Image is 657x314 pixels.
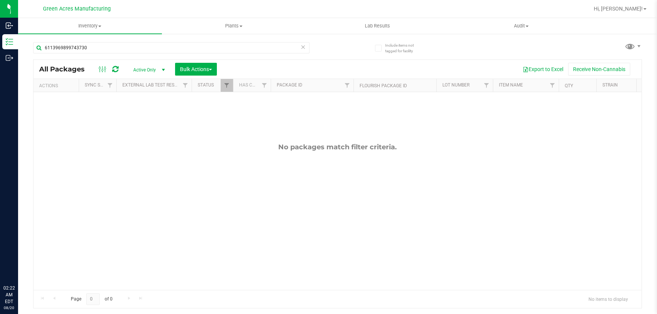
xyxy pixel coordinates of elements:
[594,6,643,12] span: Hi, [PERSON_NAME]!
[198,82,214,88] a: Status
[546,79,559,92] a: Filter
[6,54,13,62] inline-svg: Outbound
[499,82,523,88] a: Item Name
[6,38,13,46] inline-svg: Inventory
[179,79,192,92] a: Filter
[43,6,111,12] span: Green Acres Manufacturing
[3,285,15,305] p: 02:22 AM EDT
[442,82,470,88] a: Lot Number
[602,82,618,88] a: Strain
[8,254,30,276] iframe: Resource center
[518,63,568,76] button: Export to Excel
[258,79,271,92] a: Filter
[3,305,15,311] p: 08/20
[480,79,493,92] a: Filter
[104,79,116,92] a: Filter
[341,79,354,92] a: Filter
[450,23,593,29] span: Audit
[221,79,233,92] a: Filter
[64,293,119,305] span: Page of 0
[233,79,271,92] th: Has COA
[122,82,181,88] a: External Lab Test Result
[18,23,162,29] span: Inventory
[34,143,642,151] div: No packages match filter criteria.
[582,293,634,305] span: No items to display
[6,22,13,29] inline-svg: Inbound
[162,23,305,29] span: Plants
[385,42,423,54] span: Include items not tagged for facility
[39,83,76,88] div: Actions
[300,42,306,52] span: Clear
[277,82,302,88] a: Package ID
[360,83,407,88] a: Flourish Package ID
[355,23,400,29] span: Lab Results
[180,66,212,72] span: Bulk Actions
[39,65,92,73] span: All Packages
[33,42,309,53] input: Search Package ID, Item Name, SKU, Lot or Part Number...
[85,82,114,88] a: Sync Status
[565,83,573,88] a: Qty
[568,63,630,76] button: Receive Non-Cannabis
